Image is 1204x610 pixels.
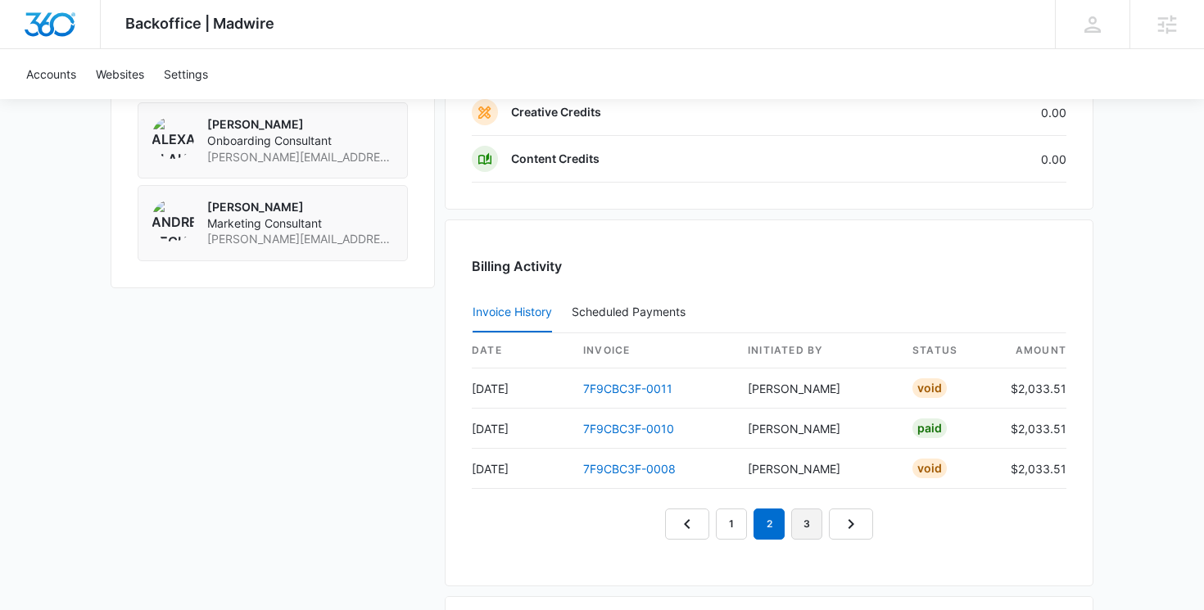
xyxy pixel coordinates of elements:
a: 7F9CBC3F-0010 [583,422,674,436]
div: Void [912,378,947,398]
div: Void [912,459,947,478]
td: $2,033.51 [998,449,1066,489]
a: Websites [86,49,154,99]
p: Creative Credits [511,104,601,120]
td: [DATE] [472,368,570,409]
a: 7F9CBC3F-0008 [583,462,676,476]
td: 0.00 [893,89,1066,136]
td: $2,033.51 [998,368,1066,409]
td: [DATE] [472,409,570,449]
div: Domain: [DOMAIN_NAME] [43,43,180,56]
a: Page 1 [716,508,747,540]
p: Content Credits [511,151,600,167]
button: Invoice History [473,293,552,332]
td: [PERSON_NAME] [735,449,899,489]
a: Accounts [16,49,86,99]
div: v 4.0.25 [46,26,80,39]
td: [PERSON_NAME] [735,409,899,449]
img: Alexander Blaho [152,116,194,159]
th: date [472,333,570,368]
td: 0.00 [893,136,1066,183]
a: 7F9CBC3F-0011 [583,382,672,395]
h3: Billing Activity [472,256,1066,276]
span: Onboarding Consultant [207,133,394,149]
div: Domain Overview [62,97,147,107]
p: [PERSON_NAME] [207,116,394,133]
span: Marketing Consultant [207,215,394,232]
th: Initiated By [735,333,899,368]
div: Keywords by Traffic [181,97,276,107]
em: 2 [754,508,785,540]
th: status [899,333,998,368]
th: amount [998,333,1066,368]
th: invoice [570,333,735,368]
td: $2,033.51 [998,409,1066,449]
span: [PERSON_NAME][EMAIL_ADDRESS][PERSON_NAME][DOMAIN_NAME] [207,149,394,165]
td: [DATE] [472,449,570,489]
img: Andrew Rechtsteiner [152,199,194,242]
td: [PERSON_NAME] [735,368,899,409]
p: [PERSON_NAME] [207,199,394,215]
span: [PERSON_NAME][EMAIL_ADDRESS][PERSON_NAME][DOMAIN_NAME] [207,231,394,247]
img: tab_domain_overview_orange.svg [44,95,57,108]
img: logo_orange.svg [26,26,39,39]
img: website_grey.svg [26,43,39,56]
nav: Pagination [665,508,873,540]
div: Paid [912,418,947,438]
a: Previous Page [665,508,709,540]
span: Backoffice | Madwire [125,15,274,32]
a: Settings [154,49,218,99]
img: tab_keywords_by_traffic_grey.svg [163,95,176,108]
div: Scheduled Payments [572,306,692,318]
a: Page 3 [791,508,822,540]
a: Next Page [829,508,873,540]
